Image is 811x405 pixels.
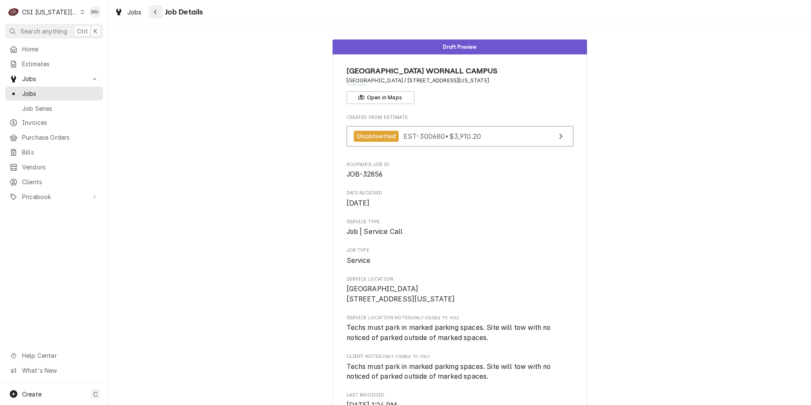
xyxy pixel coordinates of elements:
a: Purchase Orders [5,130,103,144]
span: JOB-32856 [347,170,383,178]
span: Draft Preview [443,44,476,50]
span: Jobs [127,8,142,17]
a: Job Series [5,101,103,115]
div: MN [89,6,101,18]
span: Created From Estimate [347,114,573,121]
span: Help Center [22,351,98,360]
div: Client Information [347,65,573,104]
a: Invoices [5,115,103,129]
a: Clients [5,175,103,189]
span: [object Object] [347,362,573,382]
div: Job Type [347,247,573,265]
span: Bills [22,148,99,157]
span: Client Notes [347,353,573,360]
a: Go to Jobs [5,72,103,86]
span: Service Location Notes [347,315,573,321]
div: CSI Kansas City's Avatar [8,6,20,18]
span: [object Object] [347,323,573,343]
span: Jobs [22,89,99,98]
div: [object Object] [347,353,573,382]
button: Search anythingCtrlK [5,24,103,39]
span: Estimates [22,59,99,68]
div: CSI [US_STATE][GEOGRAPHIC_DATA] [22,8,78,17]
span: Techs must park in marked parking spaces. Site will tow with no noticed of parked outside of mark... [347,363,553,381]
div: Date Received [347,190,573,208]
span: Service [347,256,371,264]
a: Go to Pricebook [5,190,103,204]
span: Search anything [20,27,67,36]
span: K [94,27,98,36]
a: Bills [5,145,103,159]
span: Clients [22,177,99,186]
span: EST-300680 • $3,910.20 [403,132,481,140]
span: Home [22,45,99,53]
div: Created From Estimate [347,114,573,151]
span: Date Received [347,190,573,197]
span: Address [347,77,573,84]
a: Vendors [5,160,103,174]
span: Pricebook [22,192,86,201]
span: [GEOGRAPHIC_DATA] [STREET_ADDRESS][US_STATE] [347,285,455,303]
a: Go to Help Center [5,349,103,363]
span: [DATE] [347,199,370,207]
span: Service Location [347,276,573,283]
span: Techs must park in marked parking spaces. Site will tow with no noticed of parked outside of mark... [347,323,553,342]
div: Roopairs Job ID [347,161,573,180]
span: C [93,390,98,399]
a: View Estimate [347,126,573,147]
div: Service Type [347,219,573,237]
div: Melissa Nehls's Avatar [89,6,101,18]
span: Name [347,65,573,77]
span: What's New [22,366,98,375]
span: Vendors [22,163,99,172]
span: Service Type [347,219,573,225]
div: [object Object] [347,315,573,343]
span: (Only Visible to You) [381,354,429,359]
span: Invoices [22,118,99,127]
span: Job Details [162,6,203,18]
a: Go to What's New [5,363,103,377]
button: Navigate back [149,5,162,19]
span: Jobs [22,74,86,83]
div: Service Location [347,276,573,304]
span: Job Series [22,104,99,113]
button: Open in Maps [347,91,414,104]
span: Service Type [347,227,573,237]
a: Jobs [5,87,103,101]
a: Home [5,42,103,56]
span: Job Type [347,256,573,266]
span: Roopairs Job ID [347,169,573,180]
a: Jobs [111,5,145,19]
div: Status [333,39,587,54]
span: (Only Visible to You) [411,315,459,320]
span: Job | Service Call [347,228,403,236]
span: Job Type [347,247,573,254]
span: Ctrl [77,27,88,36]
span: Purchase Orders [22,133,99,142]
span: Date Received [347,198,573,208]
span: Roopairs Job ID [347,161,573,168]
span: Last Modified [347,392,573,399]
span: Service Location [347,284,573,304]
div: Unconverted [354,131,399,142]
a: Estimates [5,57,103,71]
div: C [8,6,20,18]
span: Create [22,391,42,398]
